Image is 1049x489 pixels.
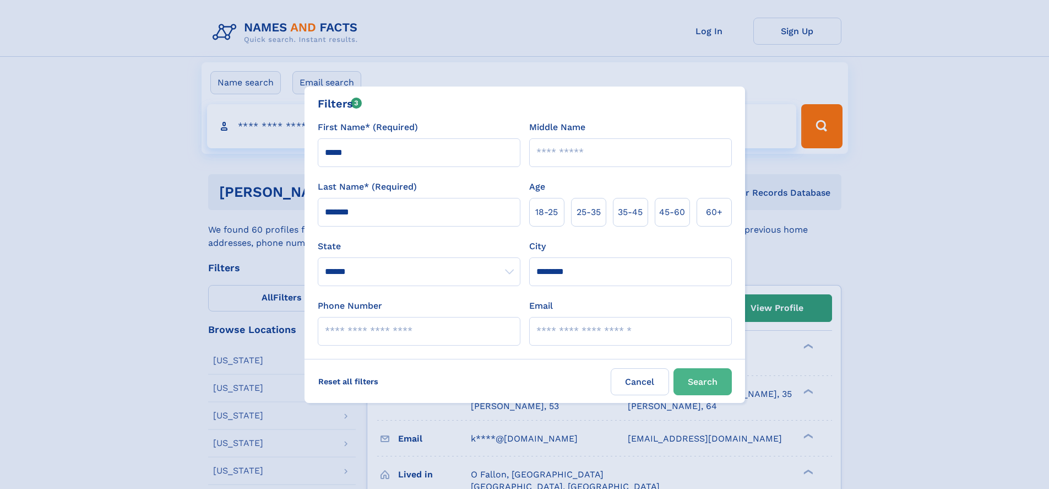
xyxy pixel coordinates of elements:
label: Reset all filters [311,368,385,395]
label: State [318,240,520,253]
span: 35‑45 [618,206,643,219]
span: 25‑35 [577,206,601,219]
span: 45‑60 [659,206,685,219]
label: Phone Number [318,299,382,313]
label: Age [529,180,545,194]
label: First Name* (Required) [318,121,418,134]
label: Last Name* (Required) [318,180,417,194]
div: Filters [318,95,362,112]
label: Middle Name [529,121,585,134]
label: City [529,240,546,253]
span: 60+ [706,206,722,219]
button: Search [673,368,732,395]
span: 18‑25 [535,206,558,219]
label: Cancel [611,368,669,395]
label: Email [529,299,553,313]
